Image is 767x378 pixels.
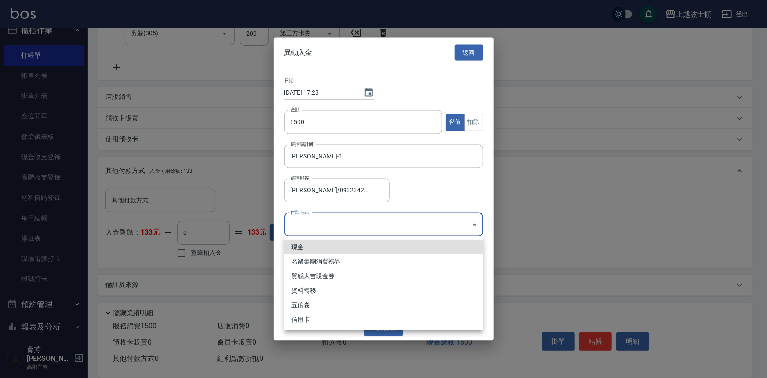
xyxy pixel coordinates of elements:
[284,298,483,312] li: 五倍卷
[284,254,483,269] li: 名留集團消費禮券
[284,312,483,327] li: 信用卡
[284,269,483,283] li: 質感大吉現金券
[284,283,483,298] li: 資料轉移
[284,240,483,254] li: 現金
